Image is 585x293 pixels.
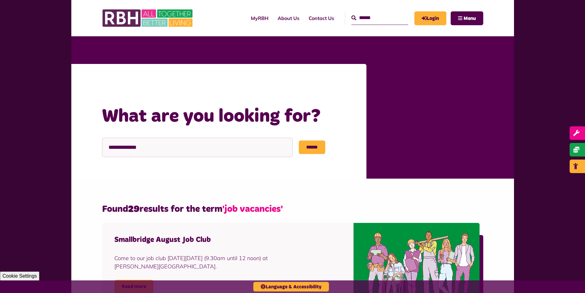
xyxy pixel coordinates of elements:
img: RBH [102,6,194,30]
h4: Smallbridge August Job Club [114,235,304,245]
a: MyRBH [246,10,273,26]
button: Navigation [451,11,483,25]
h2: Found results for the term [102,203,483,215]
a: MyRBH [414,11,446,25]
button: Language & Accessibility [253,282,329,291]
a: What are you looking for? [161,81,230,88]
a: Home [137,81,153,88]
strong: 29 [128,204,140,214]
div: Come to our job club [DATE][DATE] (9.30am until 12 noon) at [PERSON_NAME][GEOGRAPHIC_DATA]. [114,254,304,271]
a: Contact Us [304,10,339,26]
span: Menu [464,16,476,21]
span: 'job vacancies' [222,204,283,214]
iframe: Netcall Web Assistant for live chat [557,265,585,293]
a: About Us [273,10,304,26]
h1: What are you looking for? [102,105,354,129]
